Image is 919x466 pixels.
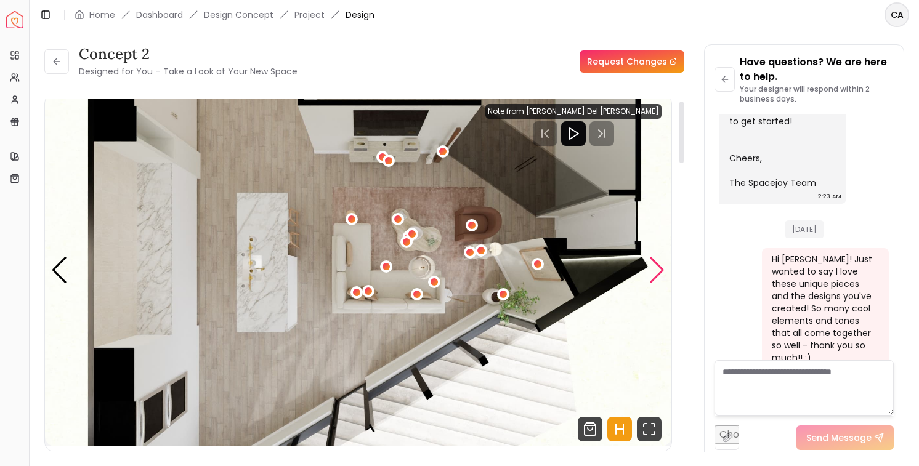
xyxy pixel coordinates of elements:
[485,104,662,119] div: Note from [PERSON_NAME] Del [PERSON_NAME]
[740,55,894,84] p: Have questions? We are here to help.
[818,190,841,203] div: 2:23 AM
[45,94,671,446] img: Design Render 5
[637,417,662,441] svg: Fullscreen
[785,220,824,238] span: [DATE]
[204,9,273,21] li: Design Concept
[45,94,671,446] div: 4 / 5
[79,44,298,64] h3: concept 2
[6,11,23,28] a: Spacejoy
[346,9,374,21] span: Design
[578,417,602,441] svg: Shop Products from this design
[6,11,23,28] img: Spacejoy Logo
[51,257,68,284] div: Previous slide
[75,9,374,21] nav: breadcrumb
[136,9,183,21] a: Dashboard
[89,9,115,21] a: Home
[607,417,632,441] svg: Hotspots Toggle
[45,94,671,446] div: Carousel
[566,126,581,141] svg: Play
[649,257,665,284] div: Next slide
[79,65,298,78] small: Designed for You – Take a Look at Your New Space
[772,253,876,364] div: Hi [PERSON_NAME]! Just wanted to say I love these unique pieces and the designs you've created! S...
[885,2,909,27] button: CA
[740,84,894,104] p: Your designer will respond within 2 business days.
[580,50,684,73] a: Request Changes
[886,4,908,26] span: CA
[294,9,325,21] a: Project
